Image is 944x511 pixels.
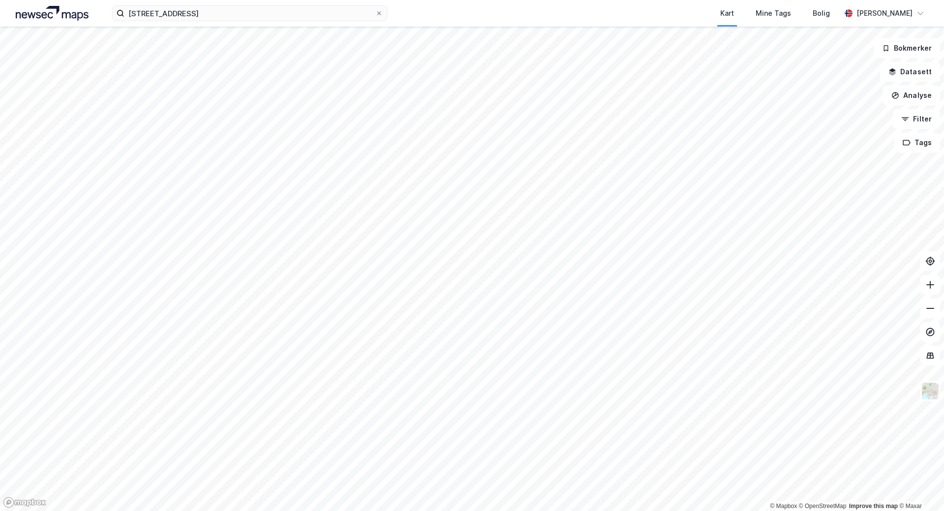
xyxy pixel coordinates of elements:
[921,382,940,400] img: Z
[894,133,940,152] button: Tags
[756,7,791,19] div: Mine Tags
[720,7,734,19] div: Kart
[883,86,940,105] button: Analyse
[874,38,940,58] button: Bokmerker
[880,62,940,82] button: Datasett
[813,7,830,19] div: Bolig
[124,6,375,21] input: Søk på adresse, matrikkel, gårdeiere, leietakere eller personer
[3,497,46,508] a: Mapbox homepage
[770,503,797,510] a: Mapbox
[16,6,88,21] img: logo.a4113a55bc3d86da70a041830d287a7e.svg
[895,464,944,511] div: Kontrollprogram for chat
[856,7,913,19] div: [PERSON_NAME]
[849,503,898,510] a: Improve this map
[799,503,847,510] a: OpenStreetMap
[895,464,944,511] iframe: Chat Widget
[893,109,940,129] button: Filter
